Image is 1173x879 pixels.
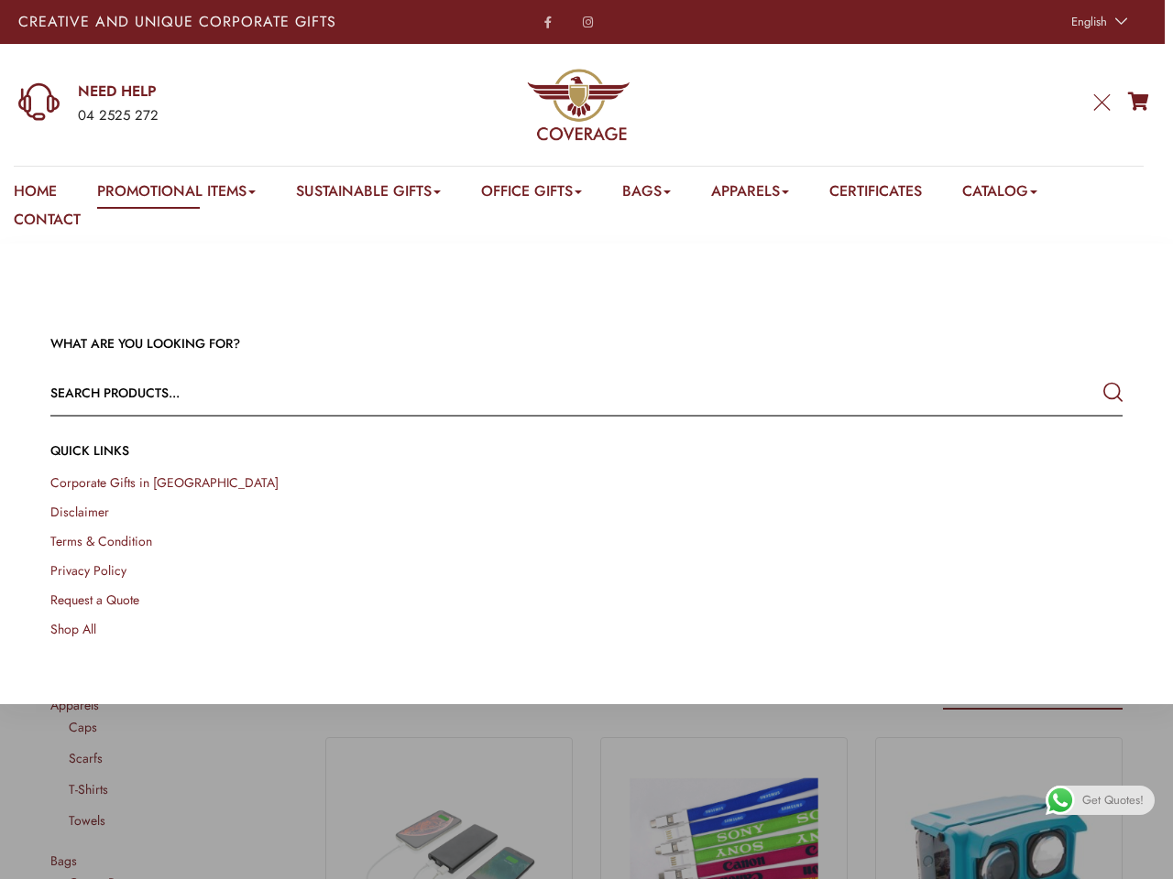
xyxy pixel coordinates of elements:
a: Bags [622,180,671,209]
a: Disclaimer [50,503,109,521]
h3: WHAT ARE YOU LOOKING FOR? [50,335,1123,353]
a: Contact [14,209,81,237]
h4: QUICK LINKs [50,442,1123,461]
a: Apparels [711,180,789,209]
a: Certificates [829,180,922,209]
a: Privacy Policy [50,561,126,580]
a: Promotional Items [97,180,256,209]
span: Get Quotes! [1082,786,1144,815]
a: Terms & Condition [50,532,152,550]
p: Creative and Unique Corporate Gifts [18,15,460,29]
a: Home [14,180,57,209]
span: English [1071,13,1107,30]
a: Request a Quote [50,591,139,609]
a: Sustainable Gifts [296,180,441,209]
input: Search products... [50,371,908,415]
a: Corporate Gifts in [GEOGRAPHIC_DATA] [50,473,279,492]
a: Catalog [962,180,1037,209]
a: English [1062,9,1133,35]
a: Shop All [50,620,96,638]
a: NEED HELP [78,81,377,102]
div: 04 2525 272 [78,104,377,128]
a: Office Gifts [481,180,582,209]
